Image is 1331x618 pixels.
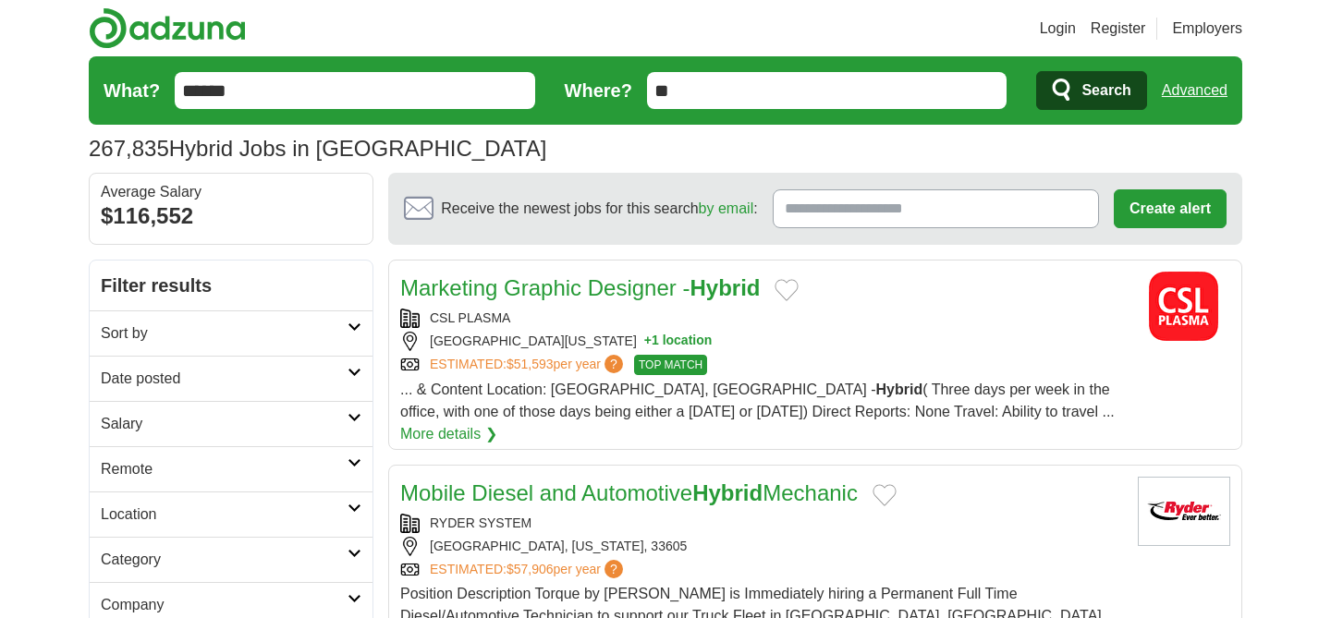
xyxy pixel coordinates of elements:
h2: Company [101,594,348,616]
span: ? [604,560,623,578]
a: ESTIMATED:$51,593per year? [430,355,627,375]
a: Advanced [1162,72,1227,109]
img: Adzuna logo [89,7,246,49]
span: $57,906 [507,562,554,576]
strong: Hybrid [876,382,923,397]
a: Category [90,537,372,582]
button: Add to favorite jobs [775,279,799,301]
strong: Hybrid [692,480,763,505]
h2: Filter results [90,261,372,310]
strong: Hybrid [690,275,760,300]
button: +1 location [644,332,713,351]
span: Receive the newest jobs for this search : [441,198,757,220]
h2: Location [101,503,348,526]
h2: Sort by [101,322,348,345]
h2: Salary [101,413,348,435]
h2: Category [101,549,348,571]
span: Search [1081,72,1130,109]
a: Mobile Diesel and AutomotiveHybridMechanic [400,480,858,505]
button: Add to favorite jobs [873,484,897,506]
a: Register [1091,18,1146,40]
a: Employers [1172,18,1242,40]
a: Salary [90,401,372,446]
button: Create alert [1114,189,1227,228]
h2: Remote [101,458,348,480]
img: Ryder System logo [1138,477,1230,546]
div: Average Salary [101,185,361,200]
a: Sort by [90,310,372,356]
img: CSL Plasma logo [1138,272,1230,341]
a: Marketing Graphic Designer -Hybrid [400,275,760,300]
a: Date posted [90,356,372,401]
a: Remote [90,446,372,491]
label: Where? [565,77,632,104]
h1: Hybrid Jobs in [GEOGRAPHIC_DATA] [89,136,546,161]
span: ... & Content Location: [GEOGRAPHIC_DATA], [GEOGRAPHIC_DATA] - ( Three days per week in the offic... [400,382,1115,419]
span: TOP MATCH [634,355,707,375]
a: by email [699,200,754,216]
button: Search [1036,71,1146,110]
label: What? [104,77,160,104]
a: CSL PLASMA [430,310,510,325]
a: Location [90,491,372,537]
a: ESTIMATED:$57,906per year? [430,560,627,579]
span: 267,835 [89,132,169,165]
span: ? [604,355,623,373]
h2: Date posted [101,368,348,390]
span: + [644,332,652,351]
a: Login [1040,18,1076,40]
div: [GEOGRAPHIC_DATA], [US_STATE], 33605 [400,537,1123,556]
a: More details ❯ [400,423,497,445]
div: $116,552 [101,200,361,233]
a: RYDER SYSTEM [430,515,531,530]
span: $51,593 [507,357,554,371]
div: [GEOGRAPHIC_DATA][US_STATE] [400,332,1123,351]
